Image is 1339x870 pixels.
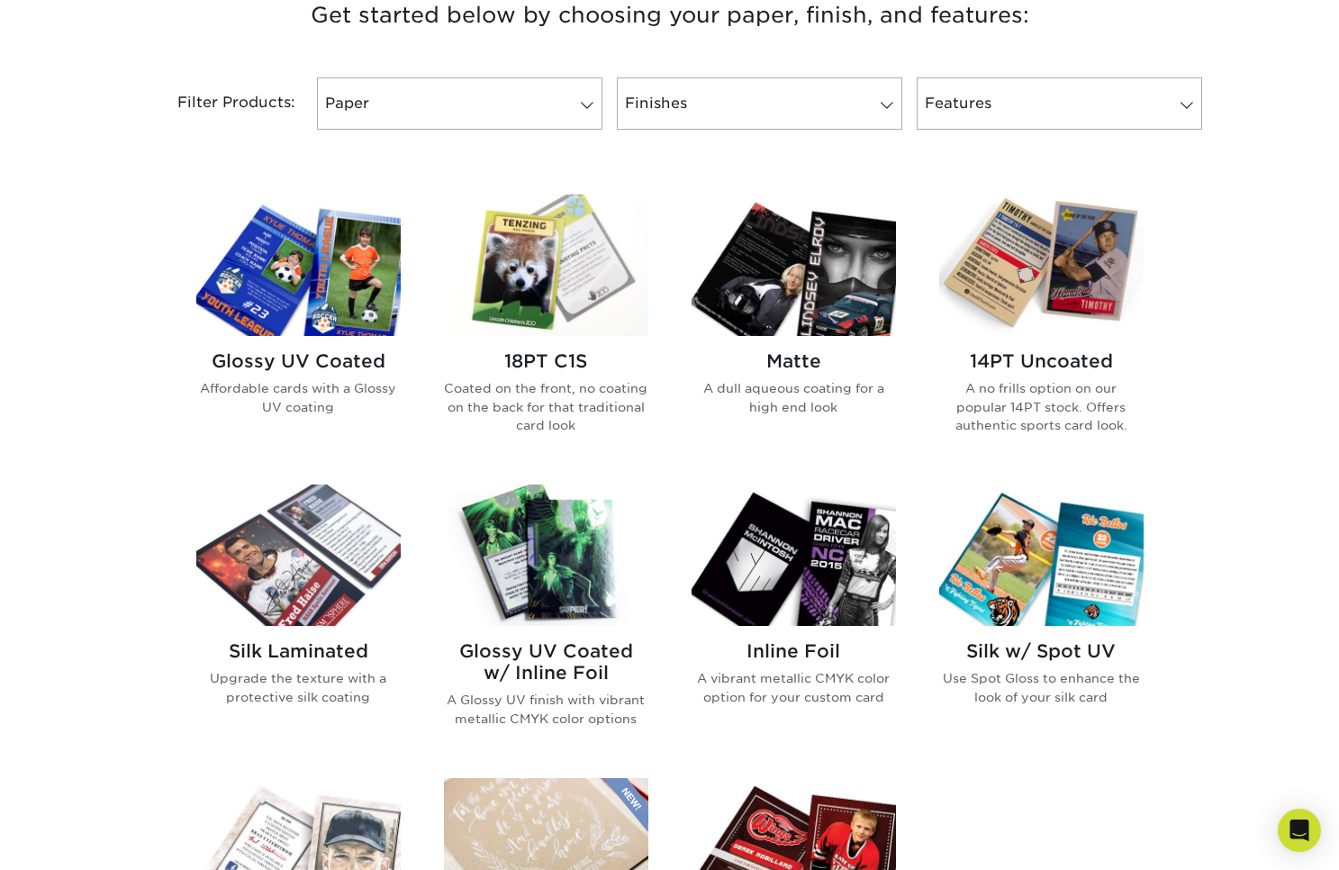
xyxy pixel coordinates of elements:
a: Silk w/ Spot UV Trading Cards Silk w/ Spot UV Use Spot Gloss to enhance the look of your silk card [939,485,1144,757]
a: Matte Trading Cards Matte A dull aqueous coating for a high end look [692,195,896,463]
a: Paper [317,77,602,130]
img: 14PT Uncoated Trading Cards [939,195,1144,336]
h2: Inline Foil [692,640,896,662]
h2: Matte [692,350,896,372]
h2: Glossy UV Coated [196,350,401,372]
p: A no frills option on our popular 14PT stock. Offers authentic sports card look. [939,379,1144,434]
h2: 18PT C1S [444,350,648,372]
img: Glossy UV Coated Trading Cards [196,195,401,336]
img: New Product [603,778,648,832]
p: Coated on the front, no coating on the back for that traditional card look [444,379,648,434]
p: Upgrade the texture with a protective silk coating [196,669,401,706]
div: Filter Products: [130,77,310,130]
img: Silk Laminated Trading Cards [196,485,401,626]
img: Matte Trading Cards [692,195,896,336]
a: Finishes [617,77,902,130]
p: A Glossy UV finish with vibrant metallic CMYK color options [444,691,648,728]
a: 14PT Uncoated Trading Cards 14PT Uncoated A no frills option on our popular 14PT stock. Offers au... [939,195,1144,463]
img: Silk w/ Spot UV Trading Cards [939,485,1144,626]
img: 18PT C1S Trading Cards [444,195,648,336]
h2: Silk w/ Spot UV [939,640,1144,662]
p: Affordable cards with a Glossy UV coating [196,379,401,416]
p: A vibrant metallic CMYK color option for your custom card [692,669,896,706]
a: Features [917,77,1202,130]
a: Glossy UV Coated w/ Inline Foil Trading Cards Glossy UV Coated w/ Inline Foil A Glossy UV finish ... [444,485,648,757]
p: A dull aqueous coating for a high end look [692,379,896,416]
p: Use Spot Gloss to enhance the look of your silk card [939,669,1144,706]
div: Open Intercom Messenger [1278,809,1321,852]
h2: Silk Laminated [196,640,401,662]
a: Glossy UV Coated Trading Cards Glossy UV Coated Affordable cards with a Glossy UV coating [196,195,401,463]
a: Inline Foil Trading Cards Inline Foil A vibrant metallic CMYK color option for your custom card [692,485,896,757]
a: Silk Laminated Trading Cards Silk Laminated Upgrade the texture with a protective silk coating [196,485,401,757]
h2: Glossy UV Coated w/ Inline Foil [444,640,648,684]
h2: 14PT Uncoated [939,350,1144,372]
img: Glossy UV Coated w/ Inline Foil Trading Cards [444,485,648,626]
a: 18PT C1S Trading Cards 18PT C1S Coated on the front, no coating on the back for that traditional ... [444,195,648,463]
img: Inline Foil Trading Cards [692,485,896,626]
